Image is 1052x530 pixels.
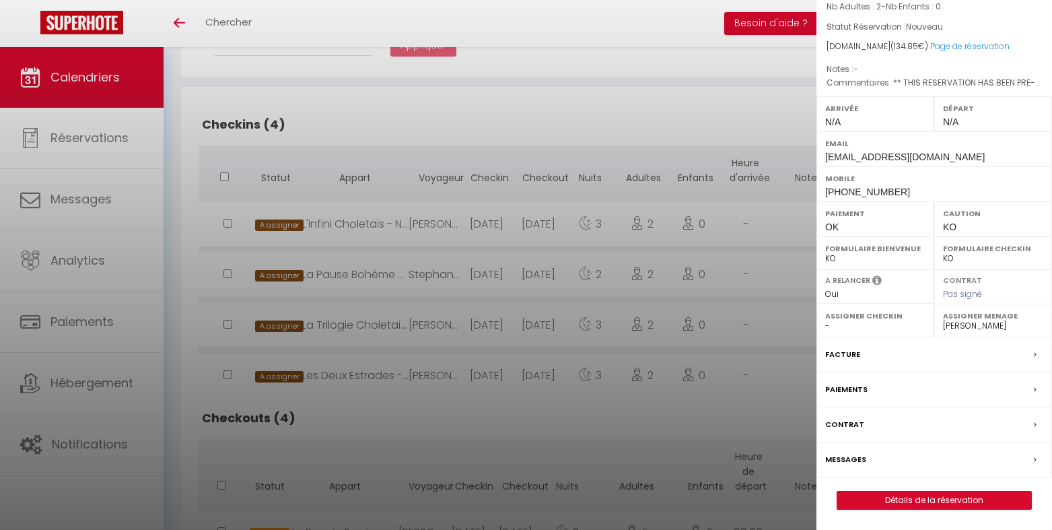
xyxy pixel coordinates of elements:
span: [EMAIL_ADDRESS][DOMAIN_NAME] [825,152,985,162]
span: 134.85 [894,40,918,52]
a: Page de réservation [930,40,1010,52]
span: OK [825,222,839,232]
label: Paiement [825,207,925,220]
label: Facture [825,347,860,362]
label: Départ [943,102,1043,115]
label: A relancer [825,275,870,286]
span: KO [943,222,956,232]
label: Formulaire Checkin [943,242,1043,255]
span: N/A [825,117,841,127]
span: - [853,63,858,75]
div: [DOMAIN_NAME] [827,40,1042,53]
span: Nb Adultes : 2 [827,1,881,12]
label: Paiements [825,383,868,397]
span: ( €) [890,40,928,52]
p: Statut Réservation : [827,20,1042,34]
p: Commentaires : [827,76,1042,90]
span: N/A [943,117,958,127]
span: [PHONE_NUMBER] [825,187,910,197]
label: Contrat [943,275,982,284]
label: Caution [943,207,1043,220]
button: Détails de la réservation [837,491,1032,510]
label: Contrat [825,418,864,432]
p: Notes : [827,63,1042,76]
span: Pas signé [943,288,982,300]
label: Email [825,137,1043,150]
label: Messages [825,453,866,467]
label: Mobile [825,172,1043,185]
label: Assigner Menage [943,309,1043,323]
label: Assigner Checkin [825,309,925,323]
label: Arrivée [825,102,925,115]
a: Détails de la réservation [837,492,1031,509]
label: Formulaire Bienvenue [825,242,925,255]
span: Nouveau [906,21,943,32]
i: Sélectionner OUI si vous souhaiter envoyer les séquences de messages post-checkout [872,275,882,290]
span: Nb Enfants : 0 [886,1,941,12]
